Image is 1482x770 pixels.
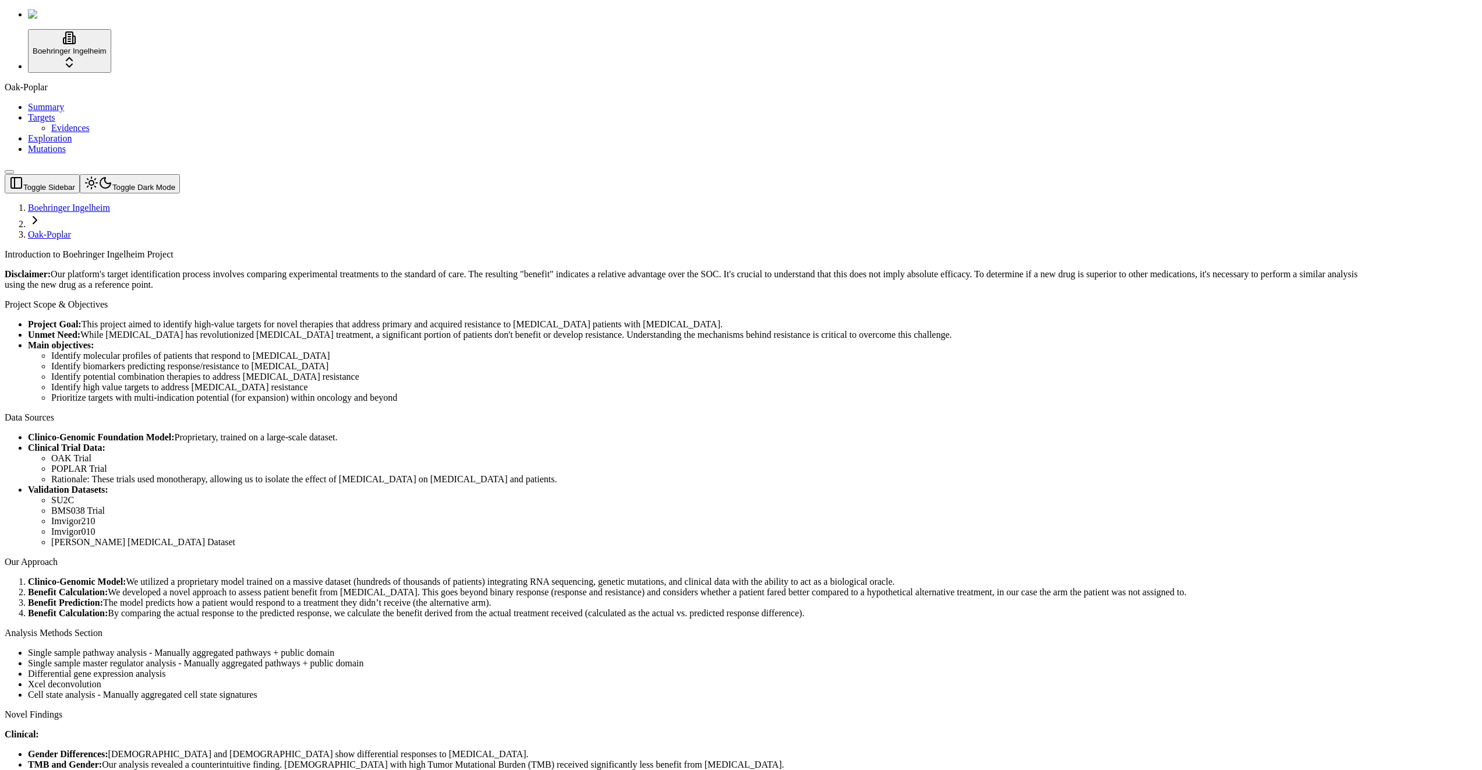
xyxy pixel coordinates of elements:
[51,372,1366,382] li: Identify potential combination therapies to address [MEDICAL_DATA] resistance
[28,608,108,618] strong: Benefit Calculation:
[28,9,73,20] img: Numenos
[28,330,80,340] strong: Unmet Need:
[28,102,64,112] a: Summary
[5,174,80,193] button: Toggle Sidebar
[5,729,39,739] strong: Clinical:
[5,412,1366,423] div: Data Sources
[28,319,82,329] strong: Project Goal:
[5,82,1477,93] div: Oak-Poplar
[28,690,1366,700] li: Cell state analysis - Manually aggregated cell state signatures
[5,269,1366,290] p: Our platform's target identification process involves comparing experimental treatments to the st...
[5,628,1366,638] div: Analysis Methods Section
[28,203,110,213] a: Boehringer Ingelheim
[28,330,1366,340] li: While [MEDICAL_DATA] has revolutionized [MEDICAL_DATA] treatment, a significant portion of patien...
[80,174,180,193] button: Toggle Dark Mode
[28,749,1366,760] li: [DEMOGRAPHIC_DATA] and [DEMOGRAPHIC_DATA] show differential responses to [MEDICAL_DATA].
[28,229,71,239] a: Oak-Poplar
[28,658,1366,669] li: Single sample master regulator analysis - Manually aggregated pathways + public domain
[28,587,108,597] strong: Benefit Calculation:
[28,598,103,607] strong: Benefit Prediction:
[112,183,175,192] span: Toggle Dark Mode
[28,760,1366,770] li: Our analysis revealed a counterintuitive finding. [DEMOGRAPHIC_DATA] with high Tumor Mutational B...
[28,577,126,587] strong: Clinico-Genomic Model:
[28,29,111,73] button: Boehringer Ingelheim
[28,340,94,350] strong: Main objectives:
[51,123,90,133] a: Evidences
[28,587,1366,598] li: We developed a novel approach to assess patient benefit from [MEDICAL_DATA]. This goes beyond bin...
[51,382,1366,393] li: Identify high value targets to address [MEDICAL_DATA] resistance
[51,393,1366,403] li: Prioritize targets with multi-indication potential (for expansion) within oncology and beyond
[28,432,175,442] strong: Clinico-Genomic Foundation Model:
[33,47,107,55] span: Boehringer Ingelheim
[5,170,14,174] button: Toggle Sidebar
[51,474,1366,485] li: Rationale: These trials used monotherapy, allowing us to isolate the effect of [MEDICAL_DATA] on ...
[28,485,108,495] strong: Validation Datasets:
[28,319,1366,330] li: This project aimed to identify high-value targets for novel therapies that address primary and ac...
[28,577,1366,587] li: We utilized a proprietary model trained on a massive dataset (hundreds of thousands of patients) ...
[28,608,1366,619] li: By comparing the actual response to the predicted response, we calculate the benefit derived from...
[5,269,51,279] strong: Disclaimer:
[5,299,1366,310] div: Project Scope & Objectives
[51,516,1366,527] li: Imvigor210
[28,112,55,122] a: Targets
[28,144,66,154] a: Mutations
[51,537,1366,548] li: [PERSON_NAME] [MEDICAL_DATA] Dataset
[28,679,1366,690] li: Xcel deconvolution
[51,453,1366,464] li: OAK Trial
[28,749,108,759] strong: Gender Differences:
[5,203,1366,240] nav: breadcrumb
[28,648,1366,658] li: Single sample pathway analysis - Manually aggregated pathways + public domain
[28,432,1366,443] li: Proprietary, trained on a large-scale dataset.
[23,183,75,192] span: Toggle Sidebar
[5,709,1366,720] div: Novel Findings
[28,760,102,769] strong: TMB and Gender:
[28,598,1366,608] li: The model predicts how a patient would respond to a treatment they didn’t receive (the alternativ...
[51,361,1366,372] li: Identify biomarkers predicting response/resistance to [MEDICAL_DATA]
[28,133,72,143] a: Exploration
[51,495,1366,506] li: SU2C
[51,527,1366,537] li: Imvigor010
[28,669,1366,679] li: Differential gene expression analysis
[5,557,1366,567] div: Our Approach
[51,506,1366,516] li: BMS038 Trial
[5,249,1366,260] div: Introduction to Boehringer Ingelheim Project
[51,351,1366,361] li: Identify molecular profiles of patients that respond to [MEDICAL_DATA]
[51,464,1366,474] li: POPLAR Trial
[28,443,105,453] strong: Clinical Trial Data:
